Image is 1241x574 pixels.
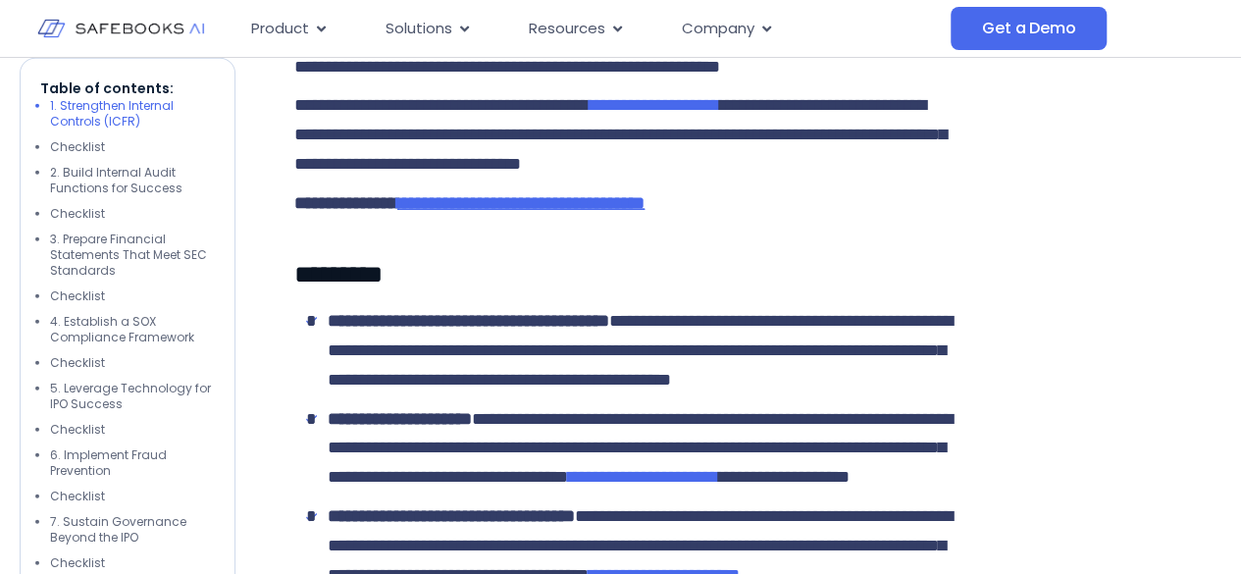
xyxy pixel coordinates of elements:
[50,447,215,479] li: 6. Implement Fraud Prevention
[50,165,215,196] li: 2. Build Internal Audit Functions for Success
[951,7,1107,50] a: Get a Demo
[682,18,754,40] span: Company
[50,288,215,304] li: Checklist
[50,206,215,222] li: Checklist
[50,355,215,371] li: Checklist
[50,514,215,546] li: 7. Sustain Governance Beyond the IPO
[529,18,605,40] span: Resources
[40,78,215,98] p: Table of contents:
[235,10,951,48] nav: Menu
[982,19,1075,38] span: Get a Demo
[50,489,215,504] li: Checklist
[50,422,215,438] li: Checklist
[50,232,215,279] li: 3. Prepare Financial Statements That Meet SEC Standards
[50,314,215,345] li: 4. Establish a SOX Compliance Framework
[50,98,215,130] li: 1. Strengthen Internal Controls (ICFR)
[251,18,309,40] span: Product
[50,555,215,571] li: Checklist
[386,18,452,40] span: Solutions
[50,381,215,412] li: 5. Leverage Technology for IPO Success
[235,10,951,48] div: Menu Toggle
[50,139,215,155] li: Checklist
